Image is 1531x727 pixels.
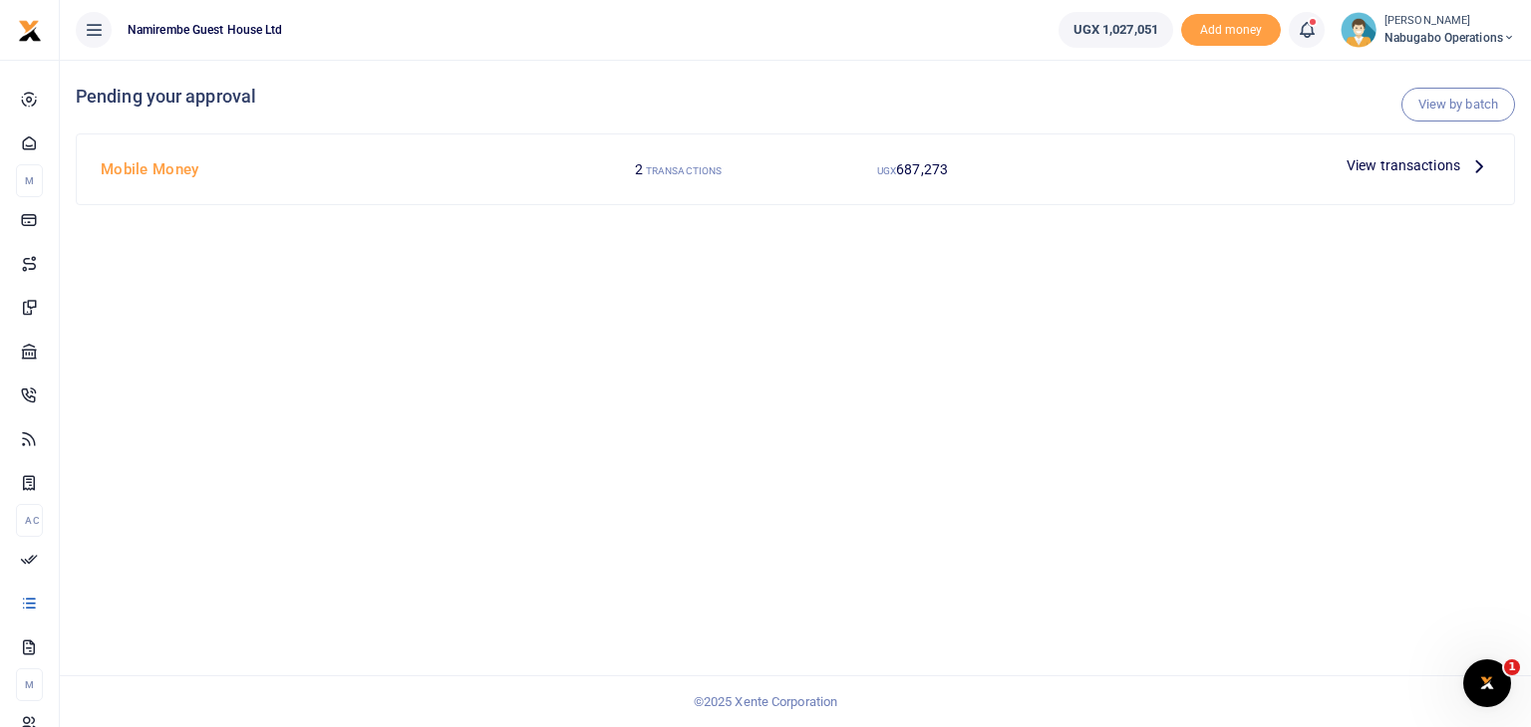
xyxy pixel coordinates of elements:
span: UGX 1,027,051 [1073,20,1158,40]
h4: Mobile Money [101,158,553,180]
span: Nabugabo operations [1384,29,1515,47]
small: [PERSON_NAME] [1384,13,1515,30]
li: Toup your wallet [1181,14,1281,47]
span: 2 [635,161,643,177]
a: UGX 1,027,051 [1059,12,1173,48]
li: M [16,164,43,197]
li: Ac [16,504,43,537]
img: profile-user [1341,12,1377,48]
li: Wallet ballance [1051,12,1181,48]
iframe: Intercom live chat [1463,659,1511,707]
img: logo-small [18,19,42,43]
span: 687,273 [896,161,948,177]
span: Namirembe Guest House Ltd [120,21,291,39]
a: logo-small logo-large logo-large [18,22,42,37]
span: View transactions [1347,154,1460,176]
small: UGX [877,165,896,176]
a: View by batch [1401,88,1515,121]
small: TRANSACTIONS [646,165,722,176]
span: Add money [1181,14,1281,47]
a: profile-user [PERSON_NAME] Nabugabo operations [1341,12,1515,48]
a: Add money [1181,21,1281,36]
h4: Pending your approval [76,86,1515,108]
span: 1 [1504,659,1520,675]
li: M [16,668,43,701]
